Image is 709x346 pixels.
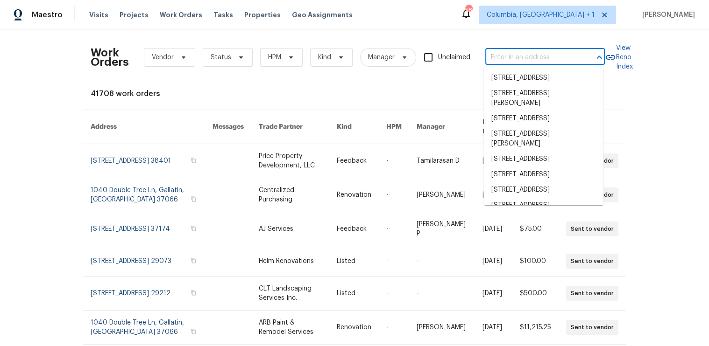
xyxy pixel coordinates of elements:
[475,110,512,144] th: Due Date
[329,277,379,311] td: Listed
[251,277,329,311] td: CLT Landscaping Services Inc.
[484,167,603,182] li: [STREET_ADDRESS]
[189,195,198,203] button: Copy Address
[211,53,231,62] span: Status
[379,246,409,277] td: -
[593,51,606,64] button: Close
[32,10,63,20] span: Maestro
[484,198,603,223] li: [STREET_ADDRESS][PERSON_NAME]
[484,70,603,86] li: [STREET_ADDRESS]
[409,178,475,212] td: [PERSON_NAME]
[379,178,409,212] td: -
[318,53,331,62] span: Kind
[484,111,603,126] li: [STREET_ADDRESS]
[251,178,329,212] td: Centralized Purchasing
[484,182,603,198] li: [STREET_ADDRESS]
[152,53,174,62] span: Vendor
[251,144,329,178] td: Price Property Development, LLC
[409,144,475,178] td: Tamilarasan D
[329,144,379,178] td: Feedback
[91,89,618,98] div: 41708 work orders
[251,311,329,345] td: ARB Paint & Remodel Services
[292,10,353,20] span: Geo Assignments
[409,311,475,345] td: [PERSON_NAME]
[329,246,379,277] td: Listed
[409,110,475,144] th: Manager
[379,212,409,246] td: -
[268,53,281,62] span: HPM
[91,48,129,67] h2: Work Orders
[89,10,108,20] span: Visits
[638,10,695,20] span: [PERSON_NAME]
[189,327,198,336] button: Copy Address
[251,246,329,277] td: Helm Renovations
[189,156,198,165] button: Copy Address
[251,110,329,144] th: Trade Partner
[213,12,233,18] span: Tasks
[329,311,379,345] td: Renovation
[189,289,198,297] button: Copy Address
[605,43,633,71] a: View Reno Index
[484,86,603,111] li: [STREET_ADDRESS][PERSON_NAME]
[244,10,281,20] span: Properties
[409,212,475,246] td: [PERSON_NAME] P
[189,224,198,233] button: Copy Address
[120,10,149,20] span: Projects
[379,311,409,345] td: -
[329,110,379,144] th: Kind
[189,256,198,265] button: Copy Address
[329,178,379,212] td: Renovation
[485,50,579,65] input: Enter in an address
[409,277,475,311] td: -
[83,110,205,144] th: Address
[205,110,251,144] th: Messages
[251,212,329,246] td: AJ Services
[409,246,475,277] td: -
[379,277,409,311] td: -
[329,212,379,246] td: Feedback
[368,53,395,62] span: Manager
[160,10,202,20] span: Work Orders
[379,144,409,178] td: -
[484,126,603,152] li: [STREET_ADDRESS][PERSON_NAME]
[379,110,409,144] th: HPM
[484,152,603,167] li: [STREET_ADDRESS]
[487,10,595,20] span: Columbia, [GEOGRAPHIC_DATA] + 1
[465,6,472,15] div: 58
[438,53,470,62] span: Unclaimed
